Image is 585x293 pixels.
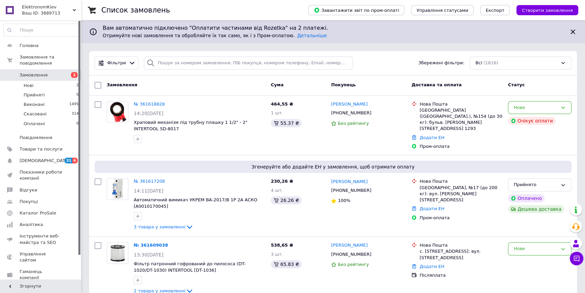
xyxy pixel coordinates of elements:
span: [DEMOGRAPHIC_DATA] [20,158,70,164]
span: Створити замовлення [522,8,573,13]
span: 3 товара у замовленні [134,224,185,229]
span: Завантажити звіт по пром-оплаті [314,7,399,13]
div: Пром-оплата [419,215,503,221]
span: 230,26 ₴ [271,179,293,184]
span: Вам автоматично підключено "Оплатити частинами від Rozetka" на 2 платежі. [103,24,563,32]
span: 1495 [69,102,79,108]
span: Показники роботи компанії [20,169,62,181]
div: 65.83 ₴ [271,260,302,268]
span: 2 [71,72,78,78]
span: Доставка та оплата [411,82,461,87]
span: 31 [65,158,72,163]
span: Інструменти веб-майстра та SEO [20,233,62,245]
span: Покупець [331,82,356,87]
img: Фото товару [112,179,123,200]
img: Фото товару [107,102,128,122]
div: с. [STREET_ADDRESS]: вул. [STREET_ADDRESS] [419,248,503,261]
div: [GEOGRAPHIC_DATA] ([GEOGRAPHIC_DATA].), №154 (до 30 кг): бульв. [PERSON_NAME][STREET_ADDRESS] 1293 [419,107,503,132]
span: 14:20[DATE] [134,111,163,116]
span: Аналітика [20,222,43,228]
span: 6 [72,158,78,163]
span: Управління статусами [416,8,468,13]
div: 26.26 ₴ [271,196,302,204]
div: 55.37 ₴ [271,119,302,127]
span: Відгуки [20,187,37,193]
a: Фото товару [107,101,128,123]
span: Товари та послуги [20,146,62,152]
a: Створити замовлення [510,7,578,13]
button: Завантажити звіт по пром-оплаті [308,5,404,15]
span: Управління сайтом [20,251,62,263]
div: Очікує оплати [508,117,556,125]
span: 100% [338,198,350,203]
span: (1816) [483,60,498,65]
div: [PHONE_NUMBER] [330,109,373,117]
input: Пошук [4,24,79,36]
button: Чат з покупцем [570,252,583,265]
h1: Список замовлень [101,6,170,14]
span: Автоматичний вимикач УКРЕМ ВА-2017/B 1P 2А АСКО [A0010170045] [134,197,257,209]
span: 3 шт. [271,252,283,257]
div: Нове [514,104,558,111]
span: Виконані [24,102,45,108]
span: 464,55 ₴ [271,102,293,107]
a: [PERSON_NAME] [331,101,367,108]
div: Нова Пошта [419,101,503,107]
span: 0 [76,121,79,127]
div: Нова Пошта [419,242,503,248]
div: [PHONE_NUMBER] [330,186,373,195]
a: Детальніше [297,33,327,38]
span: Збережені фільтри: [418,60,464,66]
span: Фільтри [107,60,126,66]
div: Нове [514,245,558,252]
span: Всі [476,60,482,66]
a: Додати ЕН [419,135,444,140]
img: Фото товару [107,243,128,264]
div: [GEOGRAPHIC_DATA], №17 (до 200 кг): вул. [PERSON_NAME][STREET_ADDRESS] [419,185,503,203]
a: [PERSON_NAME] [331,242,367,249]
div: [PHONE_NUMBER] [330,250,373,259]
a: № 361617208 [134,179,165,184]
span: 13:30[DATE] [134,252,163,257]
span: Замовлення [20,72,48,78]
div: Післяплата [419,272,503,278]
span: 4 шт. [271,188,283,193]
a: Додати ЕН [419,264,444,269]
button: Експорт [480,5,510,15]
div: Ваш ID: 3889713 [22,10,81,16]
span: Згенеруйте або додайте ЕН у замовлення, щоб отримати оплату [97,163,569,170]
span: Нові [24,83,33,89]
span: 538,65 ₴ [271,243,293,248]
span: Гаманець компанії [20,269,62,281]
a: № 361618828 [134,102,165,107]
span: ElektronomKiev [22,4,73,10]
div: Дешева доставка [508,205,564,213]
div: Нова Пошта [419,178,503,184]
span: Замовлення [107,82,137,87]
div: Прийнято [514,181,558,188]
a: Храповий механізм під трубну плашку 1 1/2" - 2" INTERTOOL SD-8017 [134,120,248,131]
span: Замовлення та повідомлення [20,54,81,66]
div: Оплачено [508,194,544,202]
span: Експорт [486,8,505,13]
a: № 361609038 [134,243,168,248]
button: Створити замовлення [516,5,578,15]
div: Пром-оплата [419,143,503,150]
span: Покупці [20,199,38,205]
span: 14:11[DATE] [134,188,163,194]
span: Оплачені [24,121,45,127]
span: 1 шт. [271,110,283,115]
span: Повідомлення [20,135,52,141]
a: Фото товару [107,178,128,200]
a: Додати ЕН [419,206,444,211]
span: 5 [76,92,79,98]
span: Головна [20,43,39,49]
span: 2 [76,83,79,89]
a: Фільтр патронний гофрований до пилососа (DT-1020/DT-1030) INTERTOOL [DT-1036] [134,261,246,273]
span: Статус [508,82,525,87]
span: Отримуйте нові замовлення та обробляйте їх так само, як і з Пром-оплатою. [103,33,327,38]
span: Прийняті [24,92,45,98]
